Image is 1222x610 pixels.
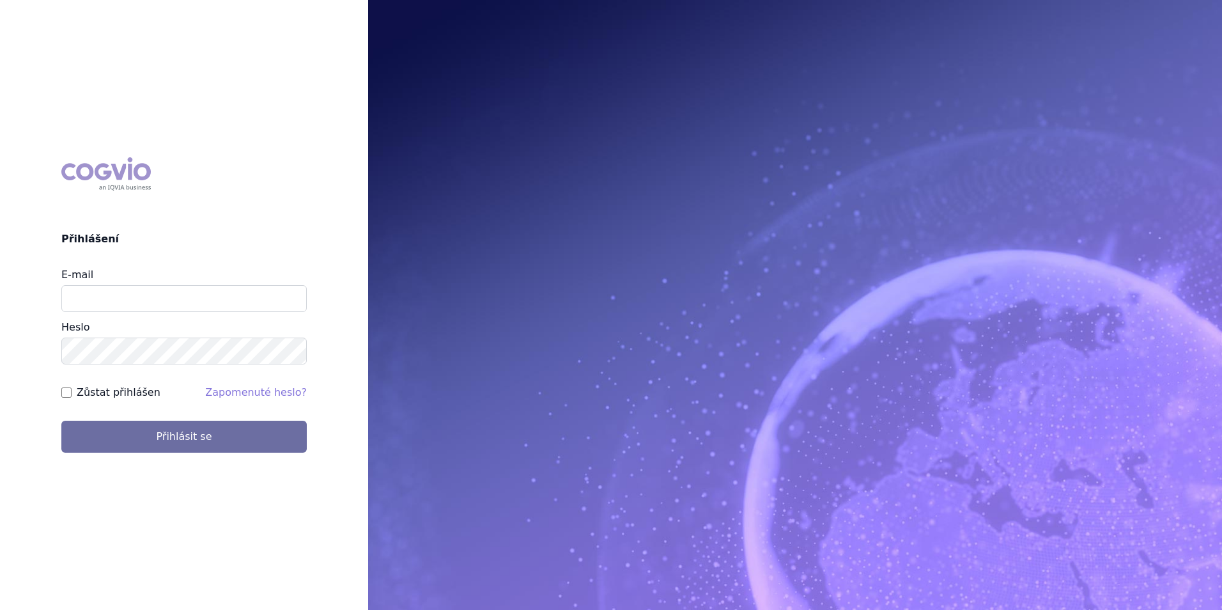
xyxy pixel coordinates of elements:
label: E-mail [61,269,93,281]
label: Heslo [61,321,89,333]
div: COGVIO [61,157,151,191]
a: Zapomenuté heslo? [205,386,307,398]
h2: Přihlášení [61,231,307,247]
label: Zůstat přihlášen [77,385,160,400]
button: Přihlásit se [61,421,307,453]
